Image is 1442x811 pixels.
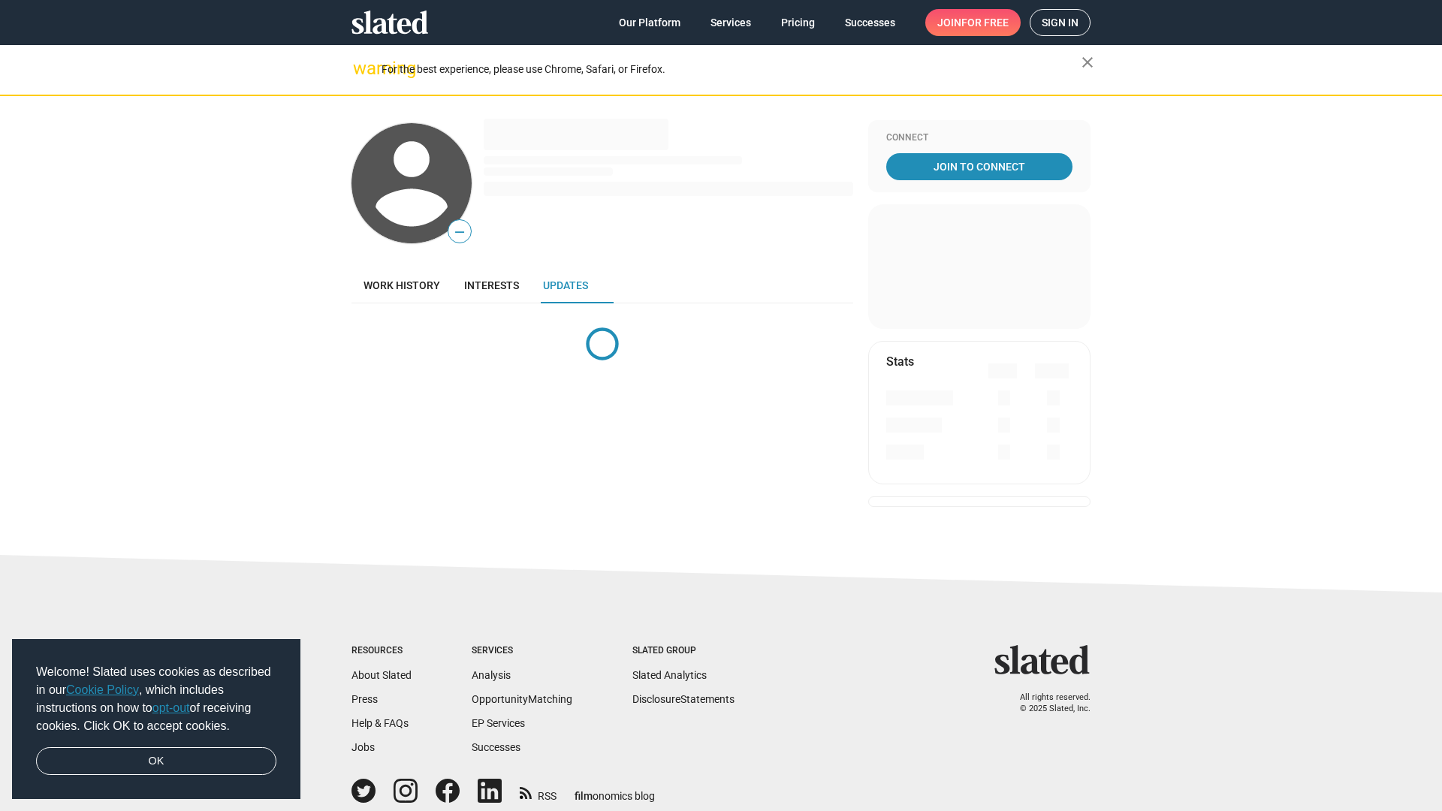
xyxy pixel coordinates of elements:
div: Connect [886,132,1072,144]
span: Our Platform [619,9,680,36]
div: Services [472,645,572,657]
span: film [575,790,593,802]
span: Services [710,9,751,36]
span: for free [961,9,1009,36]
a: Join To Connect [886,153,1072,180]
a: Slated Analytics [632,669,707,681]
a: EP Services [472,717,525,729]
a: DisclosureStatements [632,693,735,705]
mat-icon: close [1078,53,1097,71]
mat-icon: warning [353,59,371,77]
div: cookieconsent [12,639,300,800]
a: opt-out [152,701,190,714]
span: Successes [845,9,895,36]
a: Sign in [1030,9,1091,36]
div: Resources [351,645,412,657]
span: Interests [464,279,519,291]
a: About Slated [351,669,412,681]
span: — [448,222,471,242]
div: Slated Group [632,645,735,657]
a: Analysis [472,669,511,681]
a: filmonomics blog [575,777,655,803]
span: Welcome! Slated uses cookies as described in our , which includes instructions on how to of recei... [36,663,276,735]
a: dismiss cookie message [36,747,276,776]
a: Joinfor free [925,9,1021,36]
span: Pricing [781,9,815,36]
a: Successes [472,741,520,753]
a: OpportunityMatching [472,693,572,705]
span: Join [937,9,1009,36]
a: Interests [452,267,531,303]
a: Our Platform [607,9,692,36]
a: Work history [351,267,452,303]
span: Work history [364,279,440,291]
a: Successes [833,9,907,36]
a: Jobs [351,741,375,753]
div: For the best experience, please use Chrome, Safari, or Firefox. [382,59,1081,80]
a: Pricing [769,9,827,36]
a: Updates [531,267,600,303]
span: Join To Connect [889,153,1069,180]
a: Help & FAQs [351,717,409,729]
mat-card-title: Stats [886,354,914,369]
span: Sign in [1042,10,1078,35]
a: Cookie Policy [66,683,139,696]
a: RSS [520,780,557,803]
span: Updates [543,279,588,291]
a: Services [698,9,763,36]
a: Press [351,693,378,705]
p: All rights reserved. © 2025 Slated, Inc. [1004,692,1091,714]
